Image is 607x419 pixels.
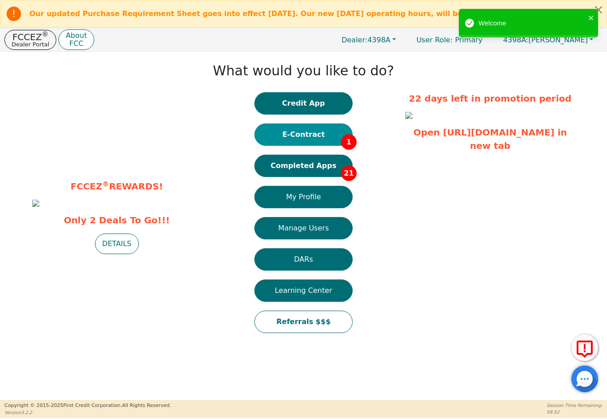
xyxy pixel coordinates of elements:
sup: ® [42,30,49,38]
span: Only 2 Deals To Go!!! [32,214,202,227]
p: 58:52 [547,409,603,415]
p: 22 days left in promotion period [405,92,575,105]
div: Welcome [478,18,586,29]
p: Session Time Remaining: [547,402,603,409]
p: Dealer Portal [12,41,49,47]
p: Copyright © 2015- 2025 First Credit Corporation. [4,402,171,410]
span: 1 [341,134,357,150]
button: My Profile [254,186,353,208]
p: About [66,32,87,39]
button: FCCEZ®Dealer Portal [4,30,56,50]
button: Referrals $$$ [254,311,353,333]
span: 4398A [341,36,391,44]
button: DARs [254,248,353,271]
span: 21 [341,165,357,181]
button: AboutFCC [58,29,94,50]
p: FCCEZ REWARDS! [32,180,202,193]
p: Primary [407,31,491,49]
h1: What would you like to do? [213,63,394,79]
a: Open [URL][DOMAIN_NAME] in new tab [413,127,567,151]
button: Learning Center [254,279,353,302]
button: Credit App [254,92,353,115]
p: FCCEZ [12,33,49,41]
img: f216f3c6-15a2-4afd-8e60-38ea7762cf66 [32,200,39,207]
button: E-Contract1 [254,123,353,146]
img: 16b8f618-1f79-495d-ace4-b7f75c04805a [405,112,412,119]
button: Report Error to FCC [571,334,598,361]
button: Dealer:4398A [332,33,405,47]
span: All Rights Reserved. [122,403,171,408]
span: Dealer: [341,36,367,44]
button: DETAILS [95,234,139,254]
span: 4398A: [503,36,528,44]
button: Manage Users [254,217,353,239]
button: Completed Apps21 [254,155,353,177]
b: Our updated Purchase Requirement Sheet goes into effect [DATE]. Our new [DATE] operating hours, w... [29,9,520,18]
p: FCC [66,40,87,47]
a: User Role: Primary [407,31,491,49]
sup: ® [102,180,109,188]
span: [PERSON_NAME] [503,36,588,44]
button: Close alert [590,0,607,19]
span: User Role : [416,36,453,44]
p: Version 3.2.2 [4,409,171,416]
button: close [588,12,595,23]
